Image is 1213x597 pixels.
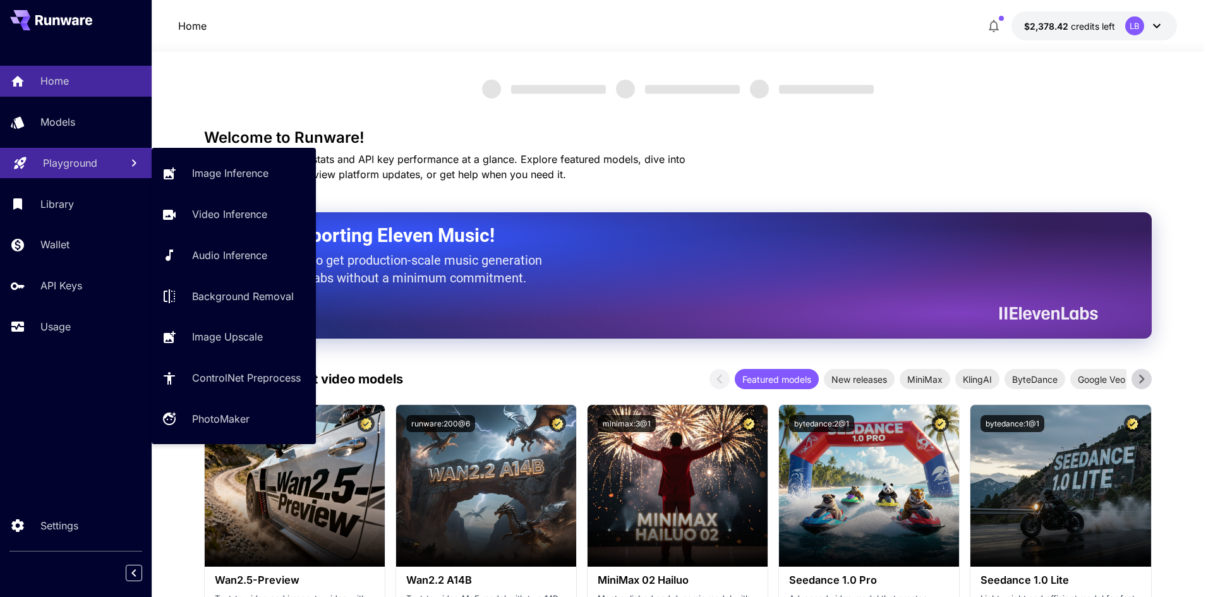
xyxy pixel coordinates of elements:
[192,248,267,263] p: Audio Inference
[779,405,959,567] img: alt
[192,370,301,385] p: ControlNet Preprocess
[40,237,69,252] p: Wallet
[152,280,316,311] a: Background Removal
[900,373,950,386] span: MiniMax
[204,129,1152,147] h3: Welcome to Runware!
[192,207,267,222] p: Video Inference
[215,574,375,586] h3: Wan2.5-Preview
[40,319,71,334] p: Usage
[152,322,316,353] a: Image Upscale
[236,224,1089,248] h2: Now Supporting Eleven Music!
[40,114,75,130] p: Models
[1024,20,1115,33] div: $2,378.41984
[396,405,576,567] img: alt
[740,415,757,432] button: Certified Model – Vetted for best performance and includes a commercial license.
[192,166,269,181] p: Image Inference
[1071,21,1115,32] span: credits left
[152,158,316,189] a: Image Inference
[735,373,819,386] span: Featured models
[1124,415,1141,432] button: Certified Model – Vetted for best performance and includes a commercial license.
[981,415,1044,432] button: bytedance:1@1
[178,18,207,33] p: Home
[152,240,316,271] a: Audio Inference
[1024,21,1071,32] span: $2,378.42
[192,411,250,426] p: PhotoMaker
[1070,373,1133,386] span: Google Veo
[955,373,999,386] span: KlingAI
[932,415,949,432] button: Certified Model – Vetted for best performance and includes a commercial license.
[824,373,895,386] span: New releases
[178,18,207,33] nav: breadcrumb
[549,415,566,432] button: Certified Model – Vetted for best performance and includes a commercial license.
[152,404,316,435] a: PhotoMaker
[236,251,552,287] p: The only way to get production-scale music generation from Eleven Labs without a minimum commitment.
[40,196,74,212] p: Library
[40,518,78,533] p: Settings
[1005,373,1065,386] span: ByteDance
[406,415,475,432] button: runware:200@6
[204,153,685,181] span: Check out your usage stats and API key performance at a glance. Explore featured models, dive int...
[588,405,768,567] img: alt
[358,415,375,432] button: Certified Model – Vetted for best performance and includes a commercial license.
[192,329,263,344] p: Image Upscale
[789,415,854,432] button: bytedance:2@1
[981,574,1140,586] h3: Seedance 1.0 Lite
[1125,16,1144,35] div: LB
[152,363,316,394] a: ControlNet Preprocess
[205,405,385,567] img: alt
[126,565,142,581] button: Collapse sidebar
[598,415,656,432] button: minimax:3@1
[135,562,152,584] div: Collapse sidebar
[970,405,1150,567] img: alt
[789,574,949,586] h3: Seedance 1.0 Pro
[40,73,69,88] p: Home
[43,155,97,171] p: Playground
[40,278,82,293] p: API Keys
[406,574,566,586] h3: Wan2.2 A14B
[192,289,294,304] p: Background Removal
[152,199,316,230] a: Video Inference
[1011,11,1177,40] button: $2,378.41984
[598,574,757,586] h3: MiniMax 02 Hailuo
